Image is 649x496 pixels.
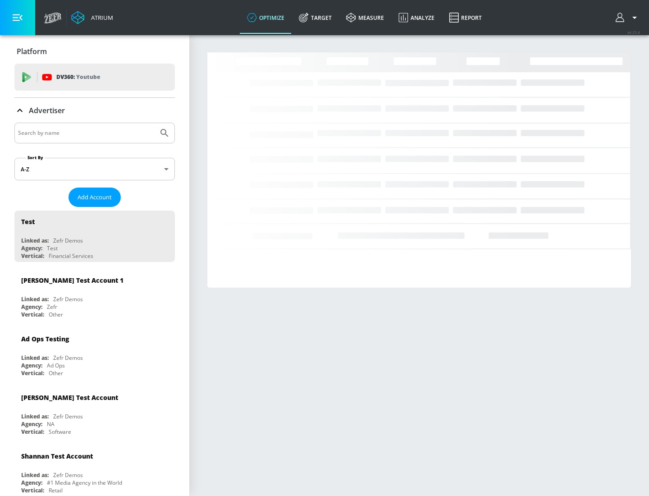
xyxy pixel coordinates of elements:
div: TestLinked as:Zefr DemosAgency:TestVertical:Financial Services [14,211,175,262]
span: Add Account [78,192,112,202]
div: Ad Ops TestingLinked as:Zefr DemosAgency:Ad OpsVertical:Other [14,328,175,379]
div: Retail [49,487,63,494]
div: Linked as: [21,471,49,479]
div: Financial Services [49,252,93,260]
a: Analyze [391,1,442,34]
a: measure [339,1,391,34]
div: Shannan Test Account [21,452,93,460]
div: Platform [14,39,175,64]
div: Advertiser [14,98,175,123]
div: Zefr Demos [53,471,83,479]
div: Zefr [47,303,57,311]
input: Search by name [18,127,155,139]
div: [PERSON_NAME] Test AccountLinked as:Zefr DemosAgency:NAVertical:Software [14,386,175,438]
span: v 4.25.4 [627,30,640,35]
div: Linked as: [21,237,49,244]
div: Linked as: [21,295,49,303]
a: Report [442,1,489,34]
div: Agency: [21,244,42,252]
div: Software [49,428,71,436]
div: Linked as: [21,413,49,420]
div: Other [49,369,63,377]
p: Platform [17,46,47,56]
div: [PERSON_NAME] Test Account 1Linked as:Zefr DemosAgency:ZefrVertical:Other [14,269,175,321]
a: Target [292,1,339,34]
div: A-Z [14,158,175,180]
p: DV360: [56,72,100,82]
div: Zefr Demos [53,354,83,362]
div: Zefr Demos [53,413,83,420]
div: Agency: [21,303,42,311]
div: Agency: [21,479,42,487]
div: Zefr Demos [53,237,83,244]
label: Sort By [26,155,45,161]
div: Vertical: [21,428,44,436]
div: Vertical: [21,252,44,260]
div: Vertical: [21,487,44,494]
div: Ad Ops Testing [21,335,69,343]
div: Vertical: [21,311,44,318]
div: NA [47,420,55,428]
a: Atrium [71,11,113,24]
div: Atrium [87,14,113,22]
div: [PERSON_NAME] Test Account 1 [21,276,123,285]
p: Advertiser [29,106,65,115]
div: #1 Media Agency in the World [47,479,122,487]
button: Add Account [69,188,121,207]
div: [PERSON_NAME] Test Account [21,393,118,402]
div: Zefr Demos [53,295,83,303]
div: Vertical: [21,369,44,377]
div: Agency: [21,420,42,428]
div: Ad Ops [47,362,65,369]
div: Other [49,311,63,318]
div: Linked as: [21,354,49,362]
div: DV360: Youtube [14,64,175,91]
div: Test [47,244,58,252]
div: Test [21,217,35,226]
p: Youtube [76,72,100,82]
div: Agency: [21,362,42,369]
a: optimize [240,1,292,34]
